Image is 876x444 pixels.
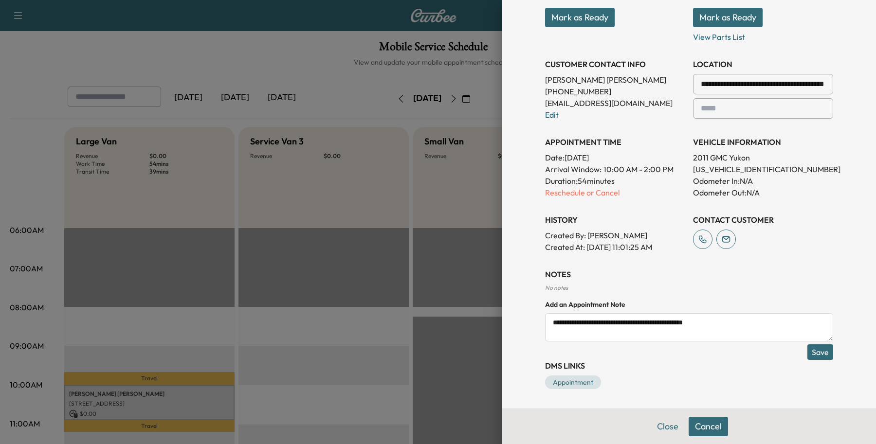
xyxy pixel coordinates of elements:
[545,375,601,389] a: Appointment
[545,97,685,109] p: [EMAIL_ADDRESS][DOMAIN_NAME]
[545,58,685,70] h3: CUSTOMER CONTACT INFO
[545,8,615,27] button: Mark as Ready
[545,74,685,86] p: [PERSON_NAME] [PERSON_NAME]
[693,58,833,70] h3: LOCATION
[545,360,833,372] h3: DMS Links
[545,110,559,120] a: Edit
[545,241,685,253] p: Created At : [DATE] 11:01:25 AM
[545,187,685,198] p: Reschedule or Cancel
[545,284,833,292] div: No notes
[545,152,685,163] p: Date: [DATE]
[689,417,728,436] button: Cancel
[693,8,763,27] button: Mark as Ready
[693,27,833,43] p: View Parts List
[693,152,833,163] p: 2011 GMC Yukon
[545,230,685,241] p: Created By : [PERSON_NAME]
[693,175,833,187] p: Odometer In: N/A
[545,163,685,175] p: Arrival Window:
[545,268,833,280] h3: NOTES
[693,214,833,226] h3: CONTACT CUSTOMER
[603,163,674,175] span: 10:00 AM - 2:00 PM
[545,86,685,97] p: [PHONE_NUMBER]
[693,136,833,148] h3: VEHICLE INFORMATION
[693,163,833,175] p: [US_VEHICLE_IDENTIFICATION_NUMBER]
[545,214,685,226] h3: History
[693,187,833,198] p: Odometer Out: N/A
[545,136,685,148] h3: APPOINTMENT TIME
[651,417,685,436] button: Close
[807,344,833,360] button: Save
[545,175,685,187] p: Duration: 54 minutes
[545,300,833,309] h4: Add an Appointment Note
